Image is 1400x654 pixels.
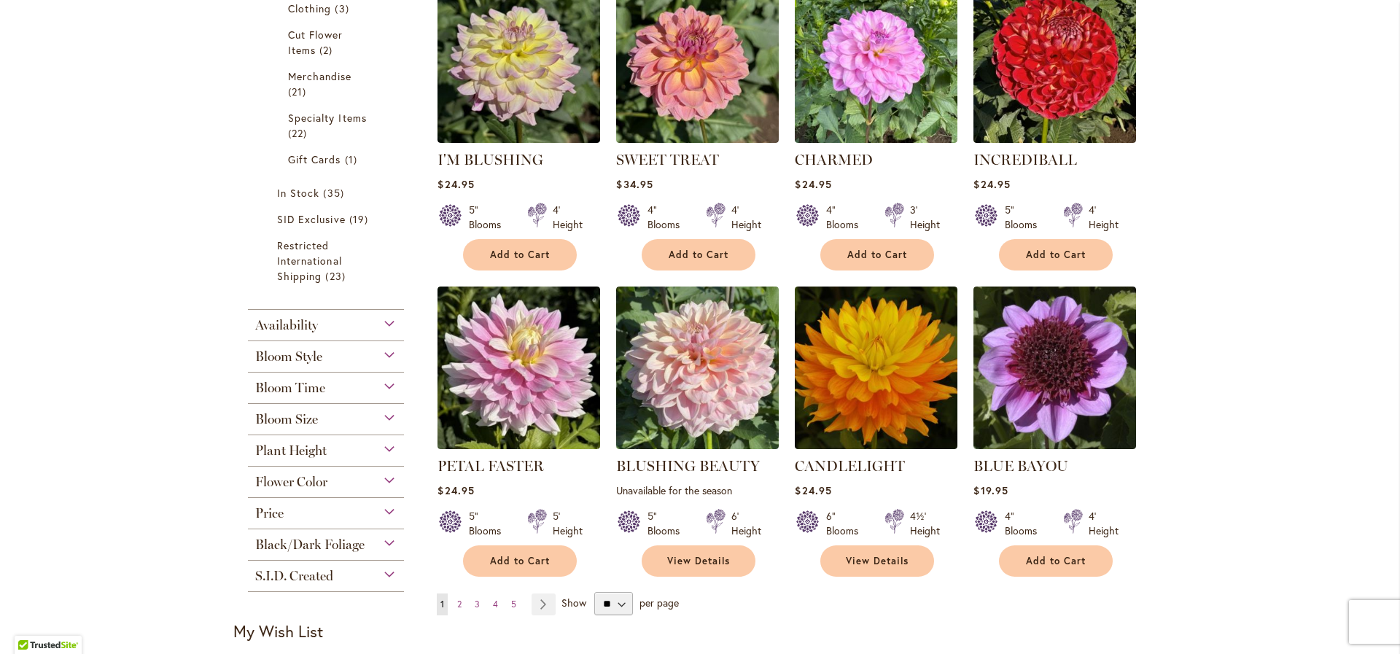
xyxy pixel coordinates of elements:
[457,599,462,610] span: 2
[319,42,336,58] span: 2
[463,239,577,270] button: Add to Cart
[647,509,688,538] div: 5" Blooms
[475,599,480,610] span: 3
[1026,555,1086,567] span: Add to Cart
[616,483,779,497] p: Unavailable for the season
[731,509,761,538] div: 6' Height
[616,132,779,146] a: SWEET TREAT
[288,84,310,99] span: 21
[325,268,349,284] span: 23
[1089,509,1119,538] div: 4' Height
[277,185,378,201] a: In Stock
[255,537,365,553] span: Black/Dark Foliage
[826,509,867,538] div: 6" Blooms
[454,593,465,615] a: 2
[288,1,367,16] a: Clothing
[616,151,719,168] a: SWEET TREAT
[11,602,52,643] iframe: Launch Accessibility Center
[288,152,367,167] a: Gift Cards
[826,203,867,232] div: 4" Blooms
[553,203,583,232] div: 4' Height
[616,457,760,475] a: BLUSHING BEAUTY
[288,69,367,99] a: Merchandise
[795,287,957,449] img: CANDLELIGHT
[973,457,1068,475] a: BLUE BAYOU
[999,239,1113,270] button: Add to Cart
[437,132,600,146] a: I’M BLUSHING
[910,203,940,232] div: 3' Height
[490,555,550,567] span: Add to Cart
[288,28,343,57] span: Cut Flower Items
[323,185,347,201] span: 35
[973,483,1008,497] span: $19.95
[973,287,1136,449] img: BLUE BAYOU
[288,111,367,125] span: Specialty Items
[1089,203,1119,232] div: 4' Height
[277,238,378,284] a: Restricted International Shipping
[795,151,873,168] a: CHARMED
[795,457,905,475] a: CANDLELIGHT
[973,438,1136,452] a: BLUE BAYOU
[255,380,325,396] span: Bloom Time
[437,151,543,168] a: I'M BLUSHING
[463,545,577,577] button: Add to Cart
[437,287,600,449] img: PETAL FASTER
[469,509,510,538] div: 5" Blooms
[489,593,502,615] a: 4
[795,438,957,452] a: CANDLELIGHT
[507,593,520,615] a: 5
[437,457,544,475] a: PETAL FASTER
[820,239,934,270] button: Add to Cart
[667,555,730,567] span: View Details
[731,203,761,232] div: 4' Height
[349,211,372,227] span: 19
[642,545,755,577] a: View Details
[820,545,934,577] a: View Details
[255,568,333,584] span: S.I.D. Created
[469,203,510,232] div: 5" Blooms
[288,69,352,83] span: Merchandise
[847,249,907,261] span: Add to Cart
[345,152,361,167] span: 1
[1005,203,1046,232] div: 5" Blooms
[255,349,322,365] span: Bloom Style
[973,177,1010,191] span: $24.95
[973,151,1077,168] a: INCREDIBALL
[437,483,474,497] span: $24.95
[288,125,311,141] span: 22
[233,620,323,642] strong: My Wish List
[616,438,779,452] a: BLUSHING BEAUTY
[493,599,498,610] span: 4
[277,211,378,227] a: SID Exclusive
[795,483,831,497] span: $24.95
[561,596,586,610] span: Show
[255,505,284,521] span: Price
[490,249,550,261] span: Add to Cart
[277,212,346,226] span: SID Exclusive
[335,1,352,16] span: 3
[553,509,583,538] div: 5' Height
[795,132,957,146] a: CHARMED
[639,596,679,610] span: per page
[910,509,940,538] div: 4½' Height
[255,443,327,459] span: Plant Height
[437,177,474,191] span: $24.95
[511,599,516,610] span: 5
[277,238,342,283] span: Restricted International Shipping
[999,545,1113,577] button: Add to Cart
[1026,249,1086,261] span: Add to Cart
[255,411,318,427] span: Bloom Size
[846,555,909,567] span: View Details
[255,474,327,490] span: Flower Color
[437,438,600,452] a: PETAL FASTER
[277,186,319,200] span: In Stock
[288,27,367,58] a: Cut Flower Items
[288,110,367,141] a: Specialty Items
[795,177,831,191] span: $24.95
[616,287,779,449] img: BLUSHING BEAUTY
[669,249,728,261] span: Add to Cart
[642,239,755,270] button: Add to Cart
[973,132,1136,146] a: Incrediball
[255,317,318,333] span: Availability
[440,599,444,610] span: 1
